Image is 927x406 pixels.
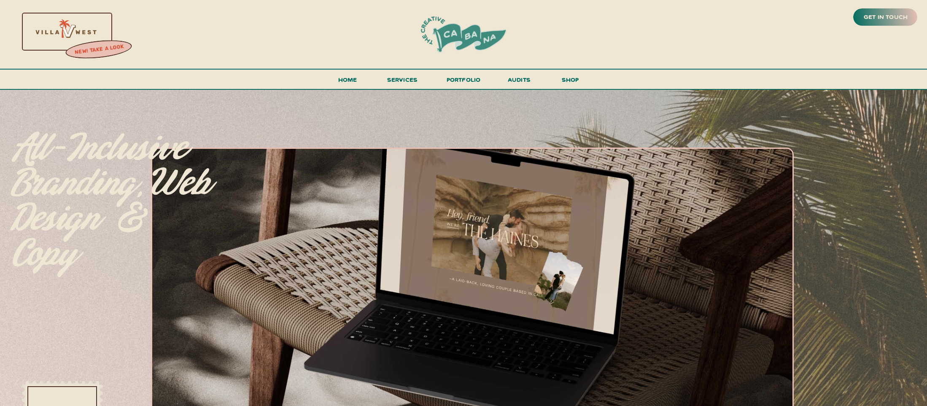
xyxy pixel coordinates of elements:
a: portfolio [444,74,483,90]
p: All-inclusive branding, web design & copy [12,131,213,250]
a: services [385,74,420,90]
a: new! take a look [65,41,134,58]
a: Home [334,74,361,90]
a: audits [507,74,532,89]
a: get in touch [862,11,909,23]
a: shop [550,74,590,89]
span: services [387,75,418,83]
